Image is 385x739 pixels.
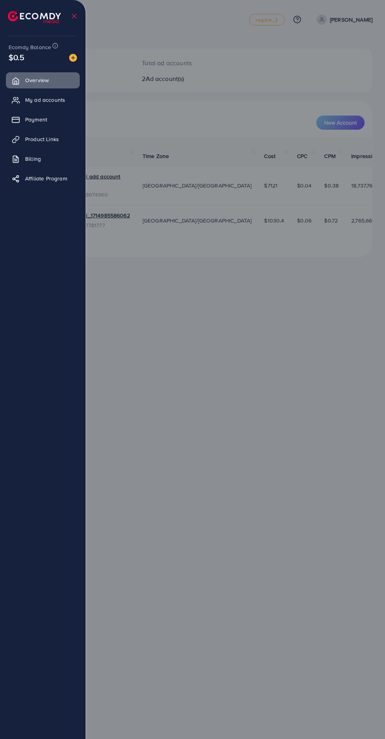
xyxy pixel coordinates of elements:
a: My ad accounts [6,92,80,108]
a: Overview [6,72,80,88]
img: logo [8,11,61,23]
span: Ecomdy Balance [9,43,51,51]
a: Affiliate Program [6,171,80,186]
img: image [69,54,77,62]
span: Payment [25,116,47,123]
a: Product Links [6,131,80,147]
a: Billing [6,151,80,167]
span: Affiliate Program [25,175,67,182]
span: $0.5 [9,51,25,63]
span: Product Links [25,135,59,143]
a: Payment [6,112,80,127]
span: Overview [25,76,49,84]
span: My ad accounts [25,96,65,104]
span: Billing [25,155,41,163]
